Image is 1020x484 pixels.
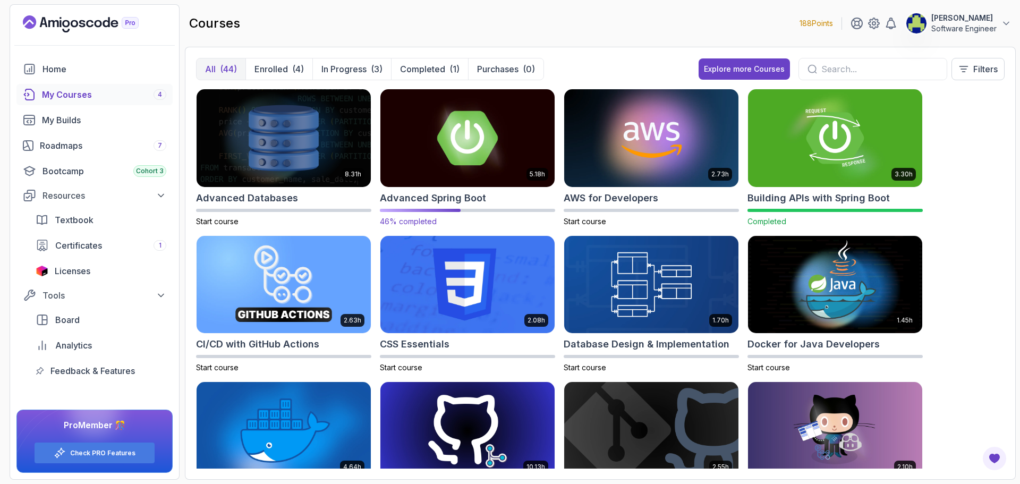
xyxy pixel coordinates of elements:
[50,364,135,377] span: Feedback & Features
[159,241,161,250] span: 1
[821,63,938,75] input: Search...
[951,58,1005,80] button: Filters
[42,63,166,75] div: Home
[564,363,606,372] span: Start course
[196,191,298,206] h2: Advanced Databases
[371,63,382,75] div: (3)
[380,191,486,206] h2: Advanced Spring Boot
[34,442,155,464] button: Check PRO Features
[523,63,535,75] div: (0)
[29,260,173,282] a: licenses
[321,63,367,75] p: In Progress
[704,64,785,74] div: Explore more Courses
[220,63,237,75] div: (44)
[205,63,216,75] p: All
[196,217,239,226] span: Start course
[29,209,173,231] a: textbook
[55,214,93,226] span: Textbook
[380,337,449,352] h2: CSS Essentials
[477,63,518,75] p: Purchases
[16,109,173,131] a: builds
[380,217,437,226] span: 46% completed
[380,363,422,372] span: Start course
[564,191,658,206] h2: AWS for Developers
[29,309,173,330] a: board
[748,89,922,187] img: Building APIs with Spring Boot card
[29,335,173,356] a: analytics
[712,463,729,471] p: 2.55h
[897,316,913,325] p: 1.45h
[528,316,545,325] p: 2.08h
[748,236,922,334] img: Docker for Java Developers card
[55,265,90,277] span: Licenses
[42,289,166,302] div: Tools
[16,84,173,105] a: courses
[158,141,162,150] span: 7
[29,235,173,256] a: certificates
[70,449,135,457] a: Check PRO Features
[245,58,312,80] button: Enrolled(4)
[747,89,923,227] a: Building APIs with Spring Boot card3.30hBuilding APIs with Spring BootCompleted
[895,170,913,179] p: 3.30h
[197,382,371,480] img: Docker For Professionals card
[196,363,239,372] span: Start course
[931,13,997,23] p: [PERSON_NAME]
[530,170,545,179] p: 5.18h
[197,89,371,187] img: Advanced Databases card
[344,316,361,325] p: 2.63h
[906,13,926,33] img: user profile image
[196,337,319,352] h2: CI/CD with GitHub Actions
[800,18,833,29] p: 188 Points
[40,139,166,152] div: Roadmaps
[747,337,880,352] h2: Docker for Java Developers
[189,15,240,32] h2: courses
[906,13,1011,34] button: user profile image[PERSON_NAME]Software Engineer
[468,58,543,80] button: Purchases(0)
[747,191,890,206] h2: Building APIs with Spring Boot
[748,382,922,480] img: GitHub Toolkit card
[254,63,288,75] p: Enrolled
[16,286,173,305] button: Tools
[55,339,92,352] span: Analytics
[526,463,545,471] p: 10.13h
[55,313,80,326] span: Board
[712,316,729,325] p: 1.70h
[564,382,738,480] img: Git & GitHub Fundamentals card
[36,266,48,276] img: jetbrains icon
[345,170,361,179] p: 8.31h
[931,23,997,34] p: Software Engineer
[380,382,555,480] img: Git for Professionals card
[42,114,166,126] div: My Builds
[29,360,173,381] a: feedback
[380,236,555,334] img: CSS Essentials card
[55,239,102,252] span: Certificates
[343,463,361,471] p: 4.64h
[982,446,1007,471] button: Open Feedback Button
[449,63,460,75] div: (1)
[973,63,998,75] p: Filters
[711,170,729,179] p: 2.73h
[747,217,786,226] span: Completed
[197,58,245,80] button: All(44)
[564,236,738,334] img: Database Design & Implementation card
[312,58,391,80] button: In Progress(3)
[292,63,304,75] div: (4)
[42,165,166,177] div: Bootcamp
[136,167,164,175] span: Cohort 3
[380,89,555,227] a: Advanced Spring Boot card5.18hAdvanced Spring Boot46% completed
[699,58,790,80] button: Explore more Courses
[42,88,166,101] div: My Courses
[16,135,173,156] a: roadmaps
[897,463,913,471] p: 2.10h
[23,15,163,32] a: Landing page
[391,58,468,80] button: Completed(1)
[376,87,559,189] img: Advanced Spring Boot card
[16,160,173,182] a: bootcamp
[16,186,173,205] button: Resources
[564,337,729,352] h2: Database Design & Implementation
[16,58,173,80] a: home
[564,89,738,187] img: AWS for Developers card
[158,90,162,99] span: 4
[400,63,445,75] p: Completed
